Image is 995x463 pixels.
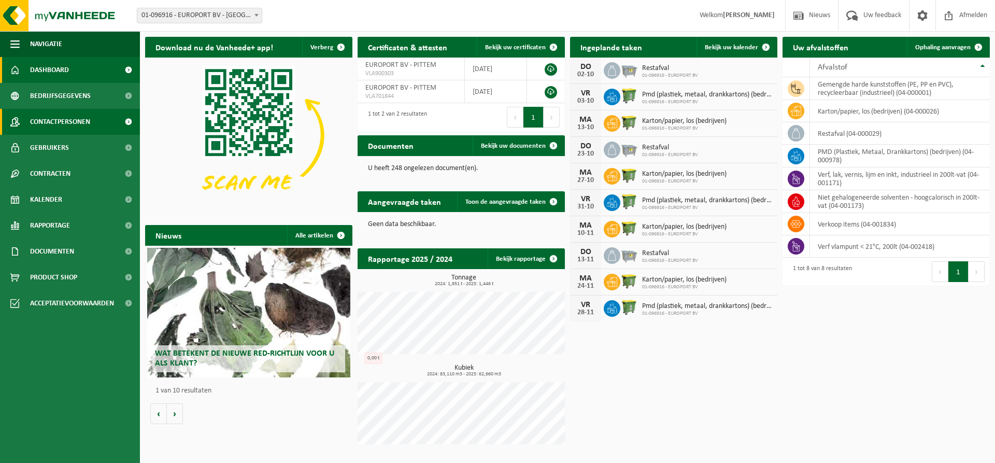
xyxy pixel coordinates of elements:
[642,178,727,185] span: 01-096916 - EUROPORT BV
[575,142,596,150] div: DO
[642,249,698,258] span: Restafval
[365,61,436,69] span: EUROPORT BV - PITTEM
[620,166,638,184] img: WB-1100-HPE-GN-50
[368,221,555,228] p: Geen data beschikbaar.
[575,63,596,71] div: DO
[465,80,527,103] td: [DATE]
[575,71,596,78] div: 02-10
[642,231,727,237] span: 01-096916 - EUROPORT BV
[575,195,596,203] div: VR
[365,69,457,78] span: VLA900303
[544,107,560,128] button: Next
[310,44,333,51] span: Verberg
[915,44,971,51] span: Ophaling aanvragen
[30,83,91,109] span: Bedrijfsgegevens
[620,272,638,290] img: WB-1100-HPE-GN-50
[575,203,596,211] div: 31-10
[150,403,167,424] button: Vorige
[364,353,382,364] div: 0,00 t
[523,107,544,128] button: 1
[642,258,698,264] span: 01-096916 - EUROPORT BV
[810,77,990,100] td: gemengde harde kunststoffen (PE, PP en PVC), recycleerbaar (industrieel) (04-000001)
[477,37,564,58] a: Bekijk uw certificaten
[723,11,775,19] strong: [PERSON_NAME]
[368,165,555,172] p: U heeft 248 ongelezen document(en).
[473,135,564,156] a: Bekijk uw documenten
[30,109,90,135] span: Contactpersonen
[155,349,334,368] span: Wat betekent de nieuwe RED-richtlijn voor u als klant?
[358,248,463,269] h2: Rapportage 2025 / 2024
[907,37,989,58] a: Ophaling aanvragen
[620,61,638,78] img: WB-2500-GAL-GY-01
[30,31,62,57] span: Navigatie
[810,235,990,258] td: verf vlampunt < 21°C, 200lt (04-002418)
[167,403,183,424] button: Volgende
[570,37,652,57] h2: Ingeplande taken
[363,372,565,377] span: 2024: 83,110 m3 - 2025: 62,660 m3
[810,190,990,213] td: niet gehalogeneerde solventen - hoogcalorisch in 200lt-vat (04-001173)
[358,191,451,212] h2: Aangevraagde taken
[642,170,727,178] span: Karton/papier, los (bedrijven)
[620,140,638,158] img: WB-2500-GAL-GY-01
[642,223,727,231] span: Karton/papier, los (bedrijven)
[620,87,638,105] img: WB-0770-HPE-GN-50
[575,116,596,124] div: MA
[969,261,985,282] button: Next
[30,264,77,290] span: Product Shop
[145,37,283,57] h2: Download nu de Vanheede+ app!
[948,261,969,282] button: 1
[485,44,546,51] span: Bekijk uw certificaten
[620,246,638,263] img: WB-2500-GAL-GY-01
[620,219,638,237] img: WB-1100-HPE-GN-50
[575,301,596,309] div: VR
[365,92,457,101] span: VLA701844
[147,248,350,377] a: Wat betekent de nieuwe RED-richtlijn voor u als klant?
[932,261,948,282] button: Previous
[620,299,638,316] img: WB-0770-HPE-GN-50
[620,193,638,211] img: WB-0770-HPE-GN-50
[575,248,596,256] div: DO
[481,143,546,149] span: Bekijk uw documenten
[642,117,727,125] span: Karton/papier, los (bedrijven)
[783,37,859,57] h2: Uw afvalstoffen
[575,89,596,97] div: VR
[358,135,424,156] h2: Documenten
[465,199,546,205] span: Toon de aangevraagde taken
[30,57,69,83] span: Dashboard
[137,8,262,23] span: 01-096916 - EUROPORT BV - PITTEM
[642,276,727,284] span: Karton/papier, los (bedrijven)
[575,124,596,131] div: 13-10
[465,58,527,80] td: [DATE]
[810,167,990,190] td: verf, lak, vernis, lijm en inkt, industrieel in 200lt-vat (04-001171)
[363,364,565,377] h3: Kubiek
[642,302,772,311] span: Pmd (plastiek, metaal, drankkartons) (bedrijven)
[696,37,776,58] a: Bekijk uw kalender
[642,99,772,105] span: 01-096916 - EUROPORT BV
[810,145,990,167] td: PMD (Plastiek, Metaal, Drankkartons) (bedrijven) (04-000978)
[575,283,596,290] div: 24-11
[642,311,772,317] span: 01-096916 - EUROPORT BV
[30,161,70,187] span: Contracten
[363,106,427,129] div: 1 tot 2 van 2 resultaten
[810,100,990,122] td: karton/papier, los (bedrijven) (04-000026)
[30,187,62,213] span: Kalender
[575,256,596,263] div: 13-11
[30,238,74,264] span: Documenten
[575,97,596,105] div: 03-10
[30,213,70,238] span: Rapportage
[365,84,436,92] span: EUROPORT BV - PITTEM
[358,37,458,57] h2: Certificaten & attesten
[642,125,727,132] span: 01-096916 - EUROPORT BV
[642,284,727,290] span: 01-096916 - EUROPORT BV
[818,63,847,72] span: Afvalstof
[287,225,351,246] a: Alle artikelen
[575,150,596,158] div: 23-10
[642,73,698,79] span: 01-096916 - EUROPORT BV
[642,64,698,73] span: Restafval
[705,44,758,51] span: Bekijk uw kalender
[302,37,351,58] button: Verberg
[363,274,565,287] h3: Tonnage
[642,197,772,205] span: Pmd (plastiek, metaal, drankkartons) (bedrijven)
[145,58,352,213] img: Download de VHEPlus App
